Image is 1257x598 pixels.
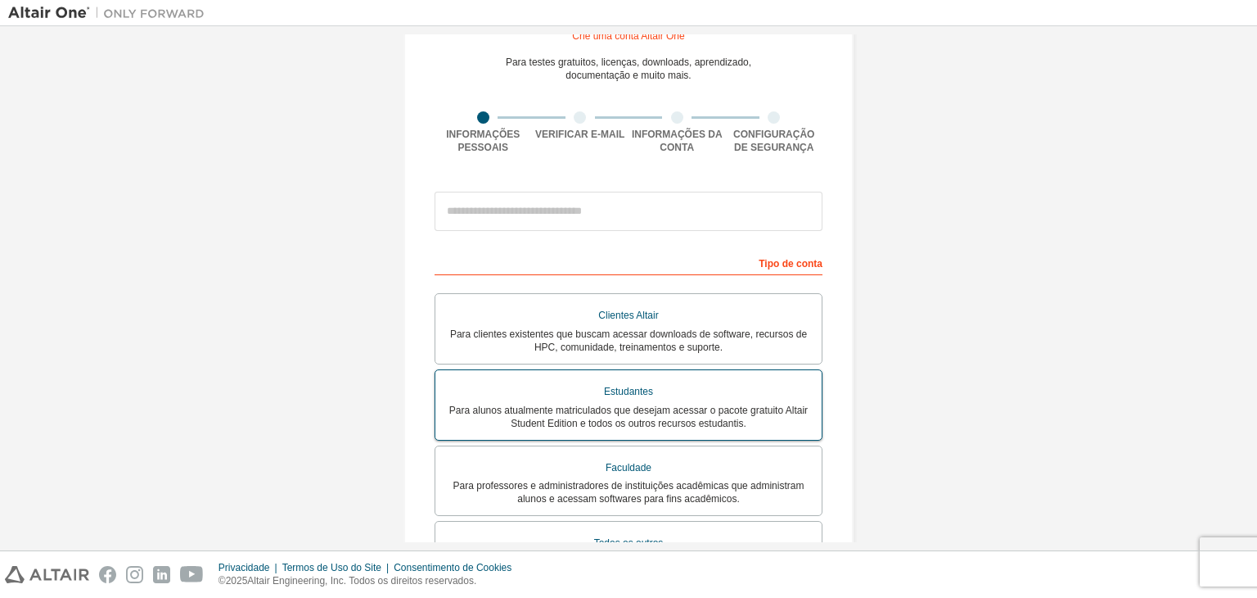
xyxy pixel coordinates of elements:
[604,386,653,397] font: Estudantes
[449,405,808,429] font: Para alunos atualmente matriculados que desejam acessar o pacote gratuito Altair Student Edition ...
[219,562,270,573] font: Privacidade
[594,537,664,549] font: Todos os outros
[733,129,814,153] font: Configuração de segurança
[759,258,822,270] font: Tipo de conta
[153,566,170,583] img: linkedin.svg
[535,129,624,140] font: Verificar e-mail
[247,575,476,587] font: Altair Engineering, Inc. Todos os direitos reservados.
[8,5,213,21] img: Altair Um
[565,70,691,81] font: documentação e muito mais.
[282,562,381,573] font: Termos de Uso do Site
[453,480,804,505] font: Para professores e administradores de instituições acadêmicas que administram alunos e acessam so...
[394,562,511,573] font: Consentimento de Cookies
[572,30,684,42] font: Crie uma conta Altair One
[219,575,226,587] font: ©
[126,566,143,583] img: instagram.svg
[598,310,658,321] font: Clientes Altair
[632,129,723,153] font: Informações da conta
[606,462,651,473] font: Faculdade
[446,129,520,153] font: Informações pessoais
[99,566,116,583] img: facebook.svg
[506,57,751,68] font: Para testes gratuitos, licenças, downloads, aprendizado,
[450,328,807,353] font: Para clientes existentes que buscam acessar downloads de software, recursos de HPC, comunidade, t...
[5,566,89,583] img: altair_logo.svg
[226,575,248,587] font: 2025
[180,566,204,583] img: youtube.svg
